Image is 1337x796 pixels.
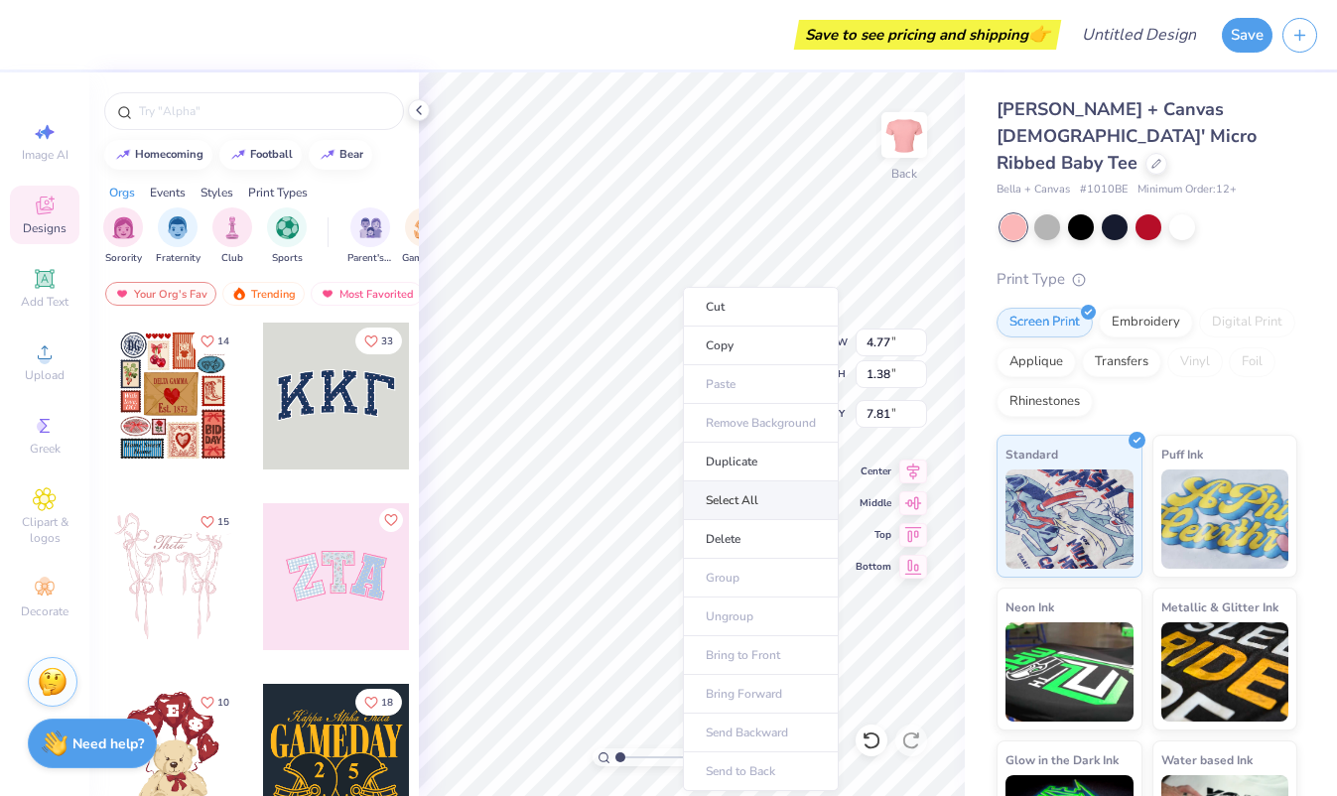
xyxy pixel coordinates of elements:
[250,149,293,160] div: football
[347,207,393,266] button: filter button
[137,101,391,121] input: Try "Alpha"
[997,268,1297,291] div: Print Type
[230,149,246,161] img: trend_line.gif
[156,251,201,266] span: Fraternity
[856,496,891,510] span: Middle
[309,140,372,170] button: bear
[1005,444,1058,464] span: Standard
[21,603,68,619] span: Decorate
[1005,622,1134,722] img: Neon Ink
[339,149,363,160] div: bear
[1161,749,1253,770] span: Water based Ink
[355,689,402,716] button: Like
[115,149,131,161] img: trend_line.gif
[25,367,65,383] span: Upload
[103,207,143,266] button: filter button
[1161,597,1278,617] span: Metallic & Glitter Ink
[1005,597,1054,617] span: Neon Ink
[192,328,238,354] button: Like
[10,514,79,546] span: Clipart & logos
[683,481,839,520] li: Select All
[1005,469,1134,569] img: Standard
[1161,622,1289,722] img: Metallic & Glitter Ink
[114,287,130,301] img: most_fav.gif
[414,216,437,239] img: Game Day Image
[799,20,1056,50] div: Save to see pricing and shipping
[683,520,839,559] li: Delete
[311,282,423,306] div: Most Favorited
[1229,347,1275,377] div: Foil
[267,207,307,266] div: filter for Sports
[856,528,891,542] span: Top
[156,207,201,266] div: filter for Fraternity
[683,287,839,327] li: Cut
[1080,182,1128,199] span: # 1010BE
[1137,182,1237,199] span: Minimum Order: 12 +
[347,207,393,266] div: filter for Parent's Weekend
[22,147,68,163] span: Image AI
[221,216,243,239] img: Club Image
[347,251,393,266] span: Parent's Weekend
[997,97,1257,175] span: [PERSON_NAME] + Canvas [DEMOGRAPHIC_DATA]' Micro Ribbed Baby Tee
[1199,308,1295,337] div: Digital Print
[856,464,891,478] span: Center
[1161,469,1289,569] img: Puff Ink
[212,207,252,266] button: filter button
[21,294,68,310] span: Add Text
[267,207,307,266] button: filter button
[219,140,302,170] button: football
[1222,18,1272,53] button: Save
[201,184,233,201] div: Styles
[997,347,1076,377] div: Applique
[272,251,303,266] span: Sports
[683,443,839,481] li: Duplicate
[359,216,382,239] img: Parent's Weekend Image
[997,387,1093,417] div: Rhinestones
[1161,444,1203,464] span: Puff Ink
[402,251,448,266] span: Game Day
[105,282,216,306] div: Your Org's Fav
[217,336,229,346] span: 14
[221,251,243,266] span: Club
[1082,347,1161,377] div: Transfers
[1167,347,1223,377] div: Vinyl
[997,182,1070,199] span: Bella + Canvas
[381,698,393,708] span: 18
[1066,15,1212,55] input: Untitled Design
[150,184,186,201] div: Events
[192,508,238,535] button: Like
[381,336,393,346] span: 33
[167,216,189,239] img: Fraternity Image
[72,734,144,753] strong: Need help?
[222,282,305,306] div: Trending
[997,308,1093,337] div: Screen Print
[402,207,448,266] button: filter button
[891,165,917,183] div: Back
[856,560,891,574] span: Bottom
[105,251,142,266] span: Sorority
[320,287,335,301] img: most_fav.gif
[103,207,143,266] div: filter for Sorority
[1005,749,1119,770] span: Glow in the Dark Ink
[1099,308,1193,337] div: Embroidery
[320,149,335,161] img: trend_line.gif
[192,689,238,716] button: Like
[104,140,212,170] button: homecoming
[212,207,252,266] div: filter for Club
[109,184,135,201] div: Orgs
[884,115,924,155] img: Back
[23,220,67,236] span: Designs
[156,207,201,266] button: filter button
[248,184,308,201] div: Print Types
[402,207,448,266] div: filter for Game Day
[112,216,135,239] img: Sorority Image
[276,216,299,239] img: Sports Image
[217,698,229,708] span: 10
[379,508,403,532] button: Like
[231,287,247,301] img: trending.gif
[30,441,61,457] span: Greek
[683,327,839,365] li: Copy
[135,149,203,160] div: homecoming
[217,517,229,527] span: 15
[1028,22,1050,46] span: 👉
